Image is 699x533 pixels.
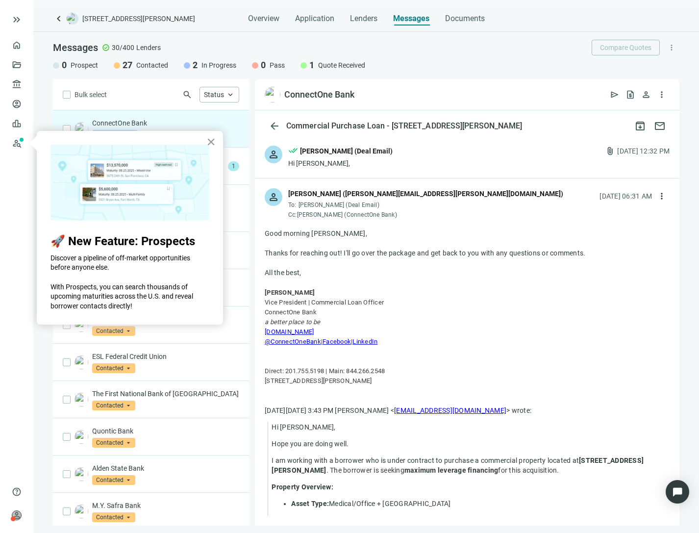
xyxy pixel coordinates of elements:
[284,121,524,131] div: Commercial Purchase Loan - [STREET_ADDRESS][PERSON_NAME]
[657,90,667,100] span: more_vert
[248,14,279,24] span: Overview
[295,14,334,24] span: Application
[625,90,635,100] span: request_quote
[12,487,22,497] span: help
[75,393,88,406] img: 8383edaf-8815-42a2-b72f-540a665a07ad
[270,60,285,70] span: Pass
[201,60,236,70] span: In Progress
[228,161,239,171] span: 1
[75,430,88,444] img: 0d1e8392-ceba-4fa0-8e84-75dfeecf2932
[284,89,354,101] div: ConnectOne Bank
[82,14,195,24] span: [STREET_ADDRESS][PERSON_NAME]
[204,91,224,99] span: Status
[92,401,135,410] span: Contacted
[288,188,563,199] div: [PERSON_NAME] ([PERSON_NAME][EMAIL_ADDRESS][PERSON_NAME][DOMAIN_NAME])
[75,355,88,369] img: d74d82ad-1240-428e-9c2f-bfc9b47af83d
[53,42,98,53] span: Messages
[288,211,563,219] div: Cc: [PERSON_NAME] (ConnectOne Bank)
[75,467,88,481] img: c11fa8e8-d7b1-4e04-b735-c324e3156459
[71,60,98,70] span: Prospect
[268,149,279,160] span: person
[112,43,134,52] span: 30/400
[123,59,132,71] span: 27
[634,120,646,132] span: archive
[92,326,135,336] span: Contacted
[654,120,666,132] span: mail
[288,201,563,209] div: To:
[75,505,88,518] img: 54094a16-3971-4677-bfc6-83738ad80086
[136,43,161,52] span: Lenders
[641,90,651,100] span: person
[12,79,19,89] span: account_balance
[92,426,239,436] p: Quontic Bank
[350,14,377,24] span: Lenders
[268,191,279,203] span: person
[265,87,280,102] img: ead3dc80-8f2e-4d6b-b593-baad760150fb.png
[666,480,689,504] div: Open Intercom Messenger
[261,59,266,71] span: 0
[318,60,365,70] span: Quote Received
[288,158,393,168] div: Hi [PERSON_NAME],
[136,60,168,70] span: Contacted
[75,318,88,332] img: 837e6f20-7e8b-4d45-810b-459a7a5dba37
[92,501,239,510] p: M.Y. Safra Bank
[75,89,107,100] span: Bulk select
[288,146,298,158] span: done_all
[92,389,239,399] p: The First National Bank of [GEOGRAPHIC_DATA]
[53,13,65,25] span: keyboard_arrow_left
[92,512,135,522] span: Contacted
[299,202,379,208] span: [PERSON_NAME] (Deal Email)
[605,146,615,156] span: attach_file
[92,475,135,485] span: Contacted
[12,510,22,520] span: person
[75,122,88,136] img: ead3dc80-8f2e-4d6b-b593-baad760150fb.png
[11,14,23,25] span: keyboard_double_arrow_right
[92,438,135,448] span: Contacted
[102,44,110,51] span: check_circle
[445,14,485,24] span: Documents
[92,130,138,140] span: In Progress
[92,463,239,473] p: Alden State Bank
[193,59,198,71] span: 2
[657,191,667,201] span: more_vert
[309,59,314,71] span: 1
[226,90,235,99] span: keyboard_arrow_up
[206,134,216,150] button: Close
[92,363,135,373] span: Contacted
[62,59,67,71] span: 0
[599,191,652,202] div: [DATE] 06:31 AM
[182,90,192,100] span: search
[50,282,209,311] p: With Prospects, you can search thousands of upcoming maturities across the U.S. and reveal borrow...
[393,14,429,23] span: Messages
[269,120,280,132] span: arrow_back
[67,13,78,25] img: deal-logo
[667,43,676,52] span: more_vert
[610,90,620,100] span: send
[617,146,670,156] div: [DATE] 12:32 PM
[50,234,209,249] h2: 🚀 New Feature: Prospects
[50,254,209,273] p: Discover a pipeline of off-market opportunities before anyone else.
[300,146,393,156] div: [PERSON_NAME] (Deal Email)
[92,118,239,128] p: ConnectOne Bank
[92,352,239,361] p: ESL Federal Credit Union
